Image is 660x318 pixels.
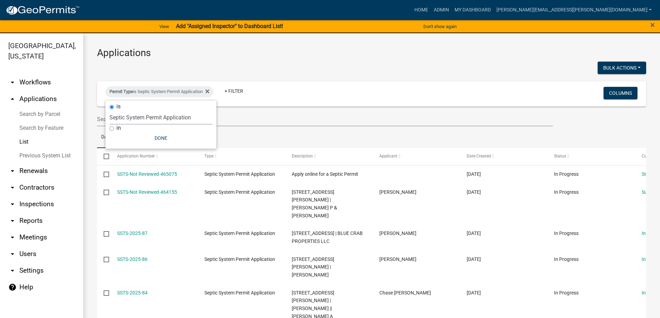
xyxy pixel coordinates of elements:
[292,171,358,177] span: Apply online for a Septic Permit
[97,126,117,148] a: Data
[204,290,275,296] span: Septic System Permit Application
[8,233,17,242] i: arrow_drop_down
[219,85,249,97] a: + Filter
[292,256,334,278] span: 605 SEBOE RD | JACOBSON, DANIEL P
[117,189,177,195] a: SSTS-Not Reviewed-464155
[554,256,579,262] span: In Progress
[467,256,481,262] span: 08/08/2025
[379,256,416,262] span: Daniel Jacobson
[110,148,197,165] datatable-header-cell: Application Number
[116,125,121,131] label: in
[379,290,431,296] span: Chase Alan Soukkala
[105,86,213,97] div: is Septic System Permit Application
[460,148,547,165] datatable-header-cell: Date Created
[292,154,313,158] span: Description
[452,3,494,17] a: My Dashboard
[176,23,283,29] strong: Add "Assigned Inspector" to Dashboard List!
[494,3,654,17] a: [PERSON_NAME][EMAIL_ADDRESS][PERSON_NAME][DOMAIN_NAME]
[157,21,172,32] a: View
[204,230,275,236] span: Septic System Permit Application
[554,290,579,296] span: In Progress
[547,148,635,165] datatable-header-cell: Status
[285,148,372,165] datatable-header-cell: Description
[8,266,17,275] i: arrow_drop_down
[642,171,652,177] a: Start
[8,200,17,208] i: arrow_drop_down
[8,250,17,258] i: arrow_drop_down
[116,104,121,109] label: is
[467,290,481,296] span: 08/07/2025
[412,3,431,17] a: Home
[109,89,133,94] span: Permit Type
[379,154,397,158] span: Applicant
[598,62,646,74] button: Bulk Actions
[117,256,148,262] a: SSTS-2025-86
[117,171,177,177] a: SSTS-Not Reviewed-465075
[431,3,452,17] a: Admin
[467,189,481,195] span: 08/14/2025
[204,189,275,195] span: Septic System Permit Application
[467,171,481,177] span: 08/18/2025
[467,230,481,236] span: 08/13/2025
[373,148,460,165] datatable-header-cell: Applicant
[467,154,491,158] span: Date Created
[642,189,657,195] a: Submit
[204,154,213,158] span: Type
[97,47,646,59] h3: Applications
[109,132,212,144] button: Done
[97,148,110,165] datatable-header-cell: Select
[554,154,566,158] span: Status
[554,171,579,177] span: In Progress
[8,78,17,87] i: arrow_drop_down
[117,290,148,296] a: SSTS-2025-84
[650,21,655,29] button: Close
[650,20,655,30] span: ×
[97,112,553,126] input: Search for applications
[117,230,148,236] a: SSTS-2025-87
[604,87,637,99] button: Columns
[554,189,579,195] span: In Progress
[8,95,17,103] i: arrow_drop_up
[8,283,17,291] i: help
[292,230,363,244] span: 3134 MAPLE DR | BLUE CRAB PROPERTIES LLC
[117,154,155,158] span: Application Number
[379,230,416,236] span: Madelyn DeCaigny
[204,256,275,262] span: Septic System Permit Application
[198,148,285,165] datatable-header-cell: Type
[204,171,275,177] span: Septic System Permit Application
[292,189,337,218] span: 1228 GAULT RD | BIRKHOFER, LAWRENCE P & LISA A
[8,183,17,192] i: arrow_drop_down
[8,217,17,225] i: arrow_drop_down
[554,230,579,236] span: In Progress
[421,21,459,32] button: Don't show again
[379,189,416,195] span: Lawrence Philip Birkhofer
[8,167,17,175] i: arrow_drop_down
